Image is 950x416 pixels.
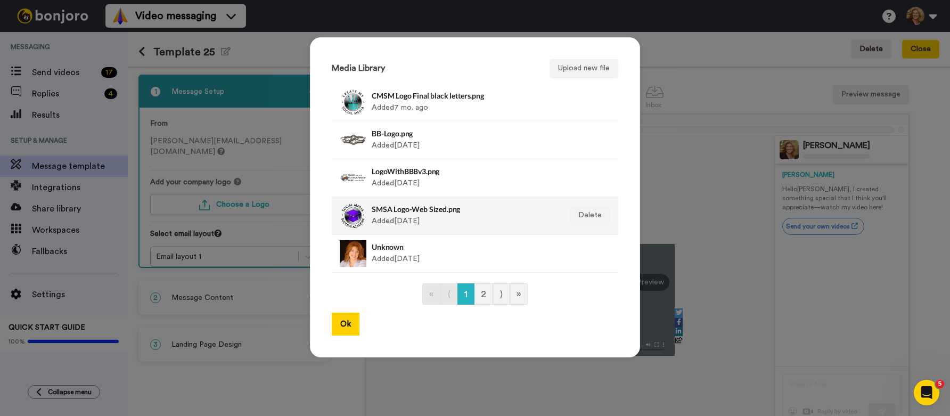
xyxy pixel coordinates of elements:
[372,205,555,213] h4: SMSA Logo-Web Sized.png
[440,283,458,305] a: Go to previous page
[372,243,555,251] h4: Unknown
[550,59,618,78] button: Upload new file
[422,283,441,305] a: Go to first page
[372,202,555,229] div: Added [DATE]
[493,283,510,305] a: Go to next page
[936,380,944,388] span: 5
[372,89,555,116] div: Added 7 mo. ago
[372,167,555,175] h4: LogoWithBBBv3.png
[457,283,474,305] a: Go to page number 1
[332,64,385,74] h3: Media Library
[372,92,555,100] h4: CMSM Logo Final black letters.png
[510,283,528,305] a: Go to last page
[372,127,555,153] div: Added [DATE]
[372,129,555,137] h4: BB-Logo.png
[372,240,555,267] div: Added [DATE]
[914,380,939,405] iframe: Intercom live chat
[570,206,610,225] button: Delete
[332,313,359,336] button: Ok
[474,283,493,305] a: Go to page number 2
[372,165,555,191] div: Added [DATE]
